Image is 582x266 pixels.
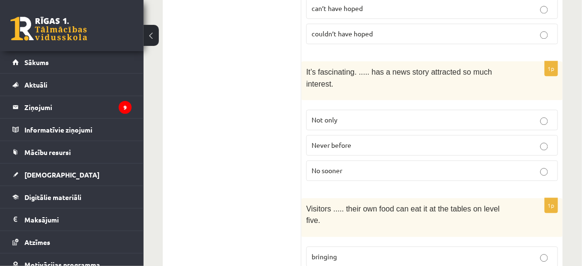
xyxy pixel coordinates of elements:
a: Rīgas 1. Tālmācības vidusskola [11,17,87,41]
span: Atzīmes [24,238,50,246]
a: Atzīmes [12,231,132,253]
i: 9 [119,101,132,114]
span: bringing [312,252,337,261]
a: Mācību resursi [12,141,132,163]
span: Visitors ..... their own food can eat it at the tables on level five. [306,205,500,224]
input: No sooner [540,168,548,176]
input: Never before [540,143,548,150]
legend: Maksājumi [24,209,132,231]
span: Digitālie materiāli [24,193,81,201]
legend: Informatīvie ziņojumi [24,119,132,141]
legend: Ziņojumi [24,96,132,118]
span: Mācību resursi [24,148,71,156]
p: 1p [545,198,558,213]
input: bringing [540,254,548,262]
input: Not only [540,117,548,125]
span: Not only [312,115,337,124]
span: couldn’t have hoped [312,29,373,38]
a: Digitālie materiāli [12,186,132,208]
span: Never before [312,141,351,149]
a: [DEMOGRAPHIC_DATA] [12,164,132,186]
span: Sākums [24,58,49,66]
span: It’s fascinating. ..... has a news story attracted so much interest. [306,68,492,88]
a: Aktuāli [12,74,132,96]
a: Maksājumi [12,209,132,231]
p: 1p [545,61,558,76]
span: [DEMOGRAPHIC_DATA] [24,170,100,179]
span: No sooner [312,166,342,175]
a: Sākums [12,51,132,73]
input: couldn’t have hoped [540,31,548,39]
a: Ziņojumi9 [12,96,132,118]
input: can’t have hoped [540,6,548,13]
a: Informatīvie ziņojumi [12,119,132,141]
span: Aktuāli [24,80,47,89]
span: can’t have hoped [312,4,363,12]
